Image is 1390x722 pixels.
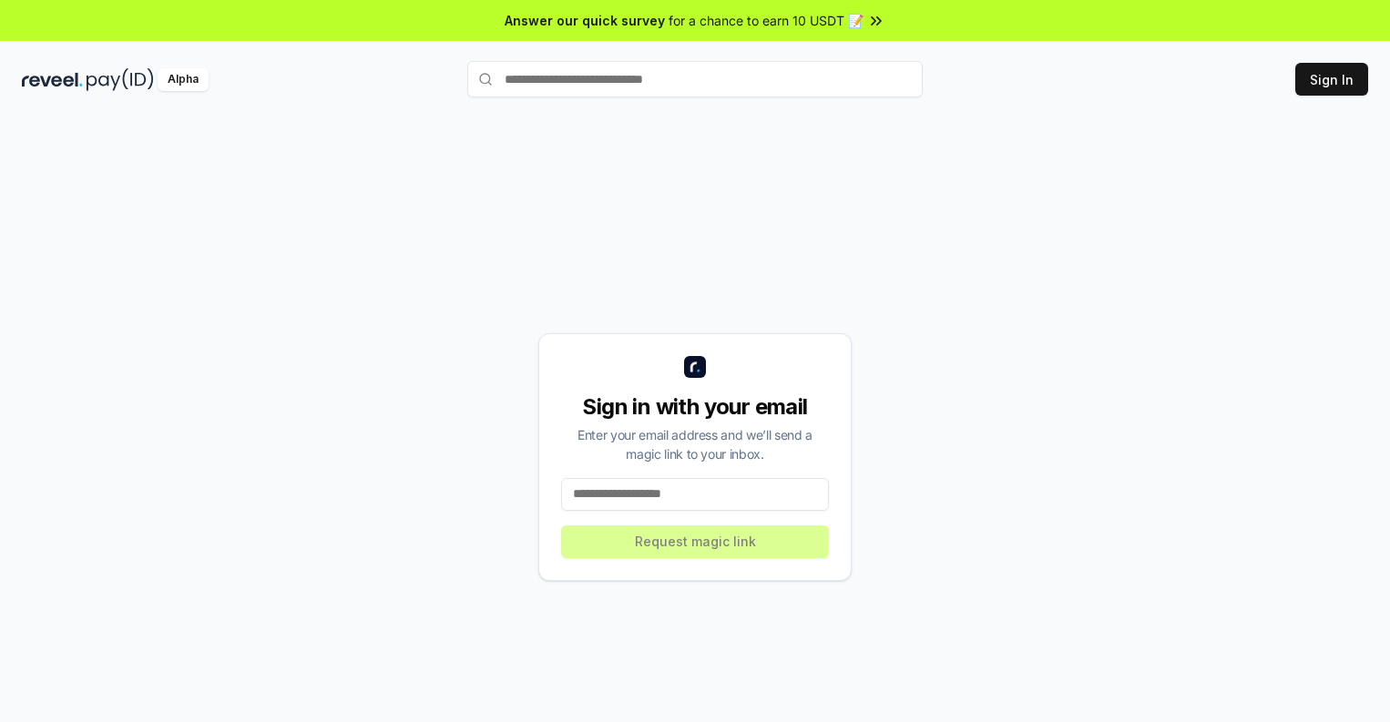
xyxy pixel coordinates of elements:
[22,68,83,91] img: reveel_dark
[87,68,154,91] img: pay_id
[684,356,706,378] img: logo_small
[158,68,209,91] div: Alpha
[1295,63,1368,96] button: Sign In
[561,425,829,463] div: Enter your email address and we’ll send a magic link to your inbox.
[669,11,864,30] span: for a chance to earn 10 USDT 📝
[505,11,665,30] span: Answer our quick survey
[561,392,829,422] div: Sign in with your email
